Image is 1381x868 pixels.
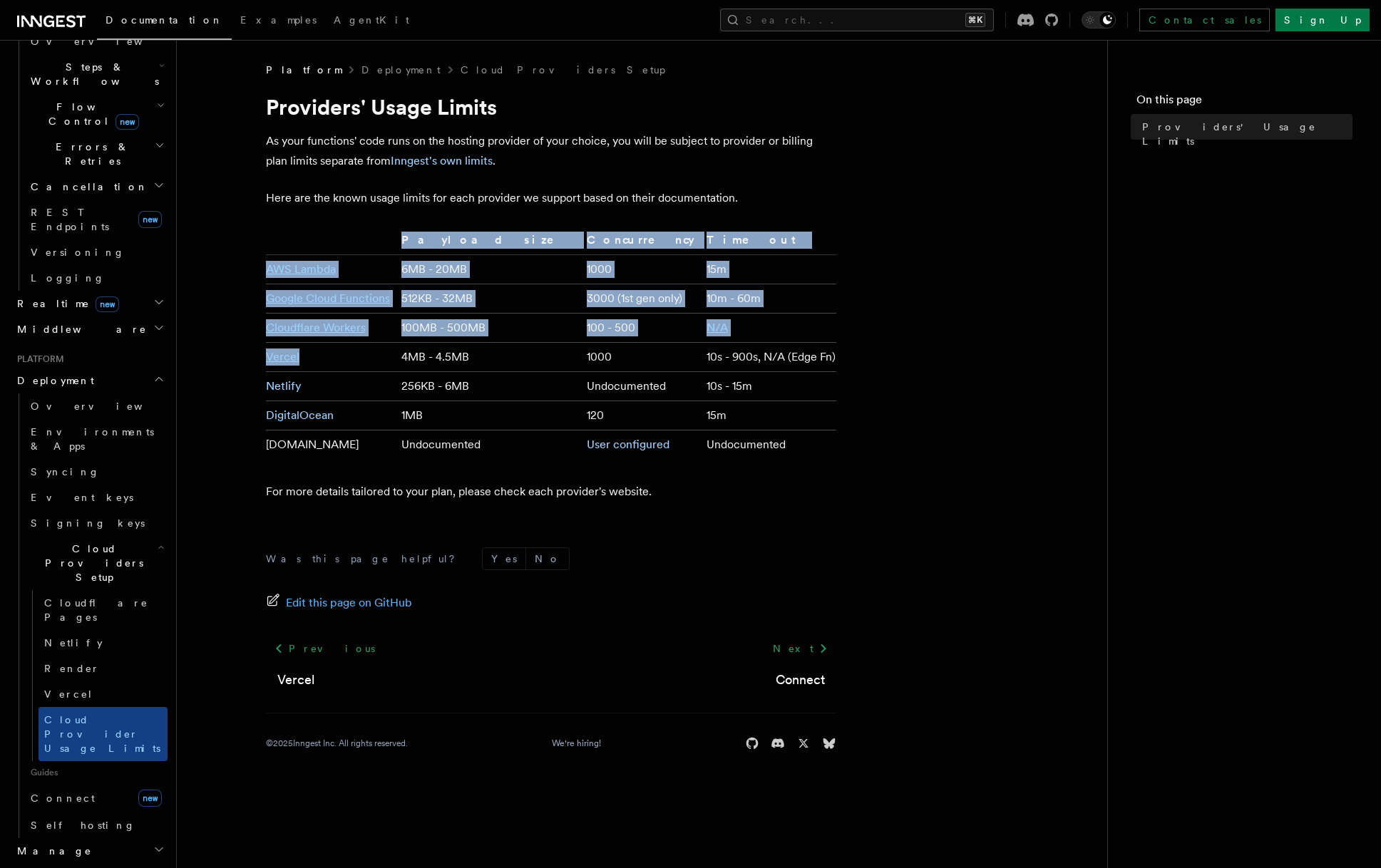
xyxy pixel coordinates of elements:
a: REST Endpointsnew [25,200,168,239]
span: Cloud Providers Setup [25,542,158,584]
td: 100 - 500 [581,314,701,343]
button: Search...⌘K [720,9,994,31]
span: Cloudflare Pages [44,597,148,623]
span: Middleware [11,322,147,336]
a: Netlify [38,630,168,656]
button: Yes [483,548,525,569]
span: Overview [31,36,178,47]
td: Undocumented [396,430,580,460]
a: AgentKit [325,4,418,38]
td: 10s - 900s, N/A (Edge Fn) [701,343,836,372]
span: Realtime [11,296,119,311]
span: Signing keys [31,517,145,529]
td: 1MB [396,401,580,430]
a: Previous [266,636,384,661]
th: Timeout [701,231,836,255]
span: REST Endpoints [31,207,109,232]
a: Environments & Apps [25,419,168,459]
a: Cloud Provider Usage Limits [38,707,168,761]
td: Undocumented [581,372,701,401]
td: 15m [701,255,836,284]
a: Self hosting [25,812,168,838]
a: Overview [25,393,168,419]
span: Providers' Usage Limits [1142,120,1352,148]
a: Cloudflare Pages [38,590,168,630]
h4: On this page [1136,91,1352,114]
td: 15m [701,401,836,430]
div: Cloud Providers Setup [25,590,168,761]
span: Versioning [31,247,125,258]
td: Undocumented [701,430,836,460]
a: Syncing [25,459,168,485]
button: Steps & Workflows [25,54,168,94]
span: Netlify [44,637,103,649]
a: Vercel [277,670,314,690]
span: Platform [266,63,342,77]
span: Errors & Retries [25,140,155,168]
button: Middleware [11,316,168,342]
button: Realtimenew [11,291,168,316]
span: Steps & Workflows [25,60,159,88]
a: Overview [25,29,168,54]
td: 256KB - 6MB [396,372,580,401]
td: 512KB - 32MB [396,284,580,314]
span: Examples [240,14,317,26]
span: Manage [11,844,92,858]
td: 1000 [581,255,701,284]
a: Connect [776,670,825,690]
span: Edit this page on GitHub [286,593,412,613]
span: Cloud Provider Usage Limits [44,714,160,754]
a: User configured [587,438,669,451]
span: Environments & Apps [31,426,154,452]
p: For more details tailored to your plan, please check each provider's website. [266,482,836,502]
td: [DOMAIN_NAME] [266,430,396,460]
td: 10s - 15m [701,372,836,401]
p: Here are the known usage limits for each provider we support based on their documentation. [266,188,836,208]
a: Vercel [266,350,299,363]
button: Manage [11,838,168,864]
a: Connectnew [25,784,168,812]
span: Overview [31,401,178,412]
td: 120 [581,401,701,430]
h1: Providers' Usage Limits [266,94,836,120]
span: Logging [31,272,105,284]
td: 4MB - 4.5MB [396,343,580,372]
div: Inngest Functions [11,29,168,291]
a: Event keys [25,485,168,510]
div: Deployment [11,393,168,838]
p: As your functions' code runs on the hosting provider of your choice, you will be subject to provi... [266,131,836,171]
span: Flow Control [25,100,157,128]
span: Cancellation [25,180,148,194]
a: Cloudflare Workers [266,321,366,334]
button: Flow Controlnew [25,94,168,134]
span: AgentKit [334,14,409,26]
a: Sign Up [1275,9,1370,31]
span: Render [44,663,100,674]
td: 1000 [581,343,701,372]
a: Versioning [25,239,168,265]
a: We're hiring! [552,738,601,749]
a: Providers' Usage Limits [1136,114,1352,154]
div: © 2025 Inngest Inc. All rights reserved. [266,738,408,749]
a: Netlify [266,379,302,393]
td: 10m - 60m [701,284,836,314]
td: 100MB - 500MB [396,314,580,343]
span: Vercel [44,688,93,700]
a: Examples [232,4,325,38]
button: Errors & Retries [25,134,168,174]
a: Next [764,636,836,661]
a: DigitalOcean [266,408,334,422]
a: AWS Lambda [266,262,336,276]
span: Guides [25,761,168,784]
a: Google Cloud Functions [266,291,390,305]
a: Logging [25,265,168,291]
kbd: ⌘K [965,13,985,27]
th: Concurrency [581,231,701,255]
th: Payload size [396,231,580,255]
span: Platform [11,353,64,365]
a: Documentation [97,4,232,40]
td: 3000 (1st gen only) [581,284,701,314]
span: Syncing [31,466,100,477]
a: Render [38,656,168,681]
a: Vercel [38,681,168,707]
